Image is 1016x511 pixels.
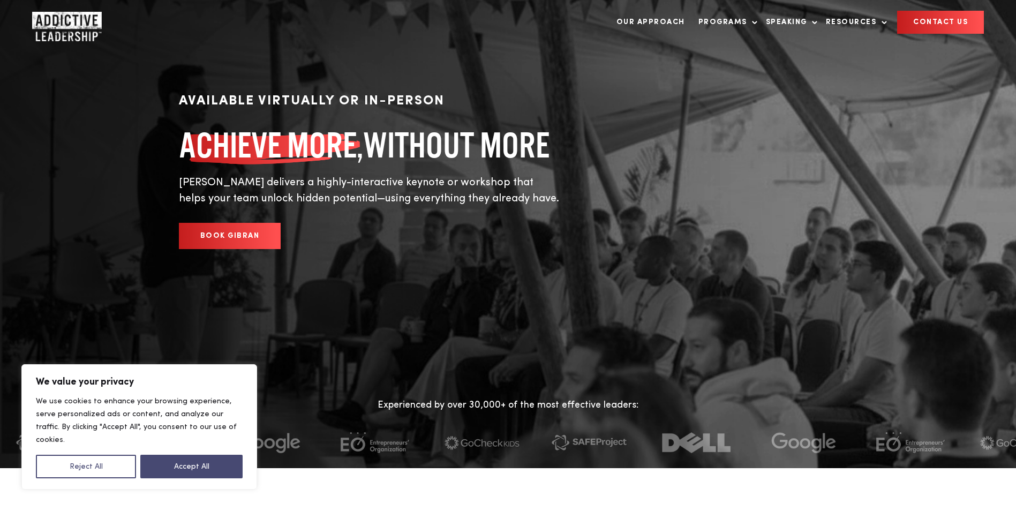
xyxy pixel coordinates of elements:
[36,395,243,446] p: We use cookies to enhance your browsing experience, serve personalized ads or content, and analyz...
[821,11,887,33] a: Resources
[179,126,559,164] h1: WITHOUT MORE
[761,11,818,33] a: Speaking
[179,126,363,164] span: ACHIEVE MORE,
[32,12,96,33] a: Home
[36,375,243,388] p: We value your privacy
[897,11,984,34] a: CONTACT US
[36,455,136,478] button: Reject All
[611,11,690,33] a: Our Approach
[693,11,758,33] a: Programs
[179,223,281,249] a: BOOK GIBRAN
[140,455,243,478] button: Accept All
[179,175,559,207] p: [PERSON_NAME] delivers a highly-interactive keynote or workshop that helps your team unlock hidde...
[179,91,559,111] p: Available Virtually or In-Person
[21,364,257,490] div: We value your privacy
